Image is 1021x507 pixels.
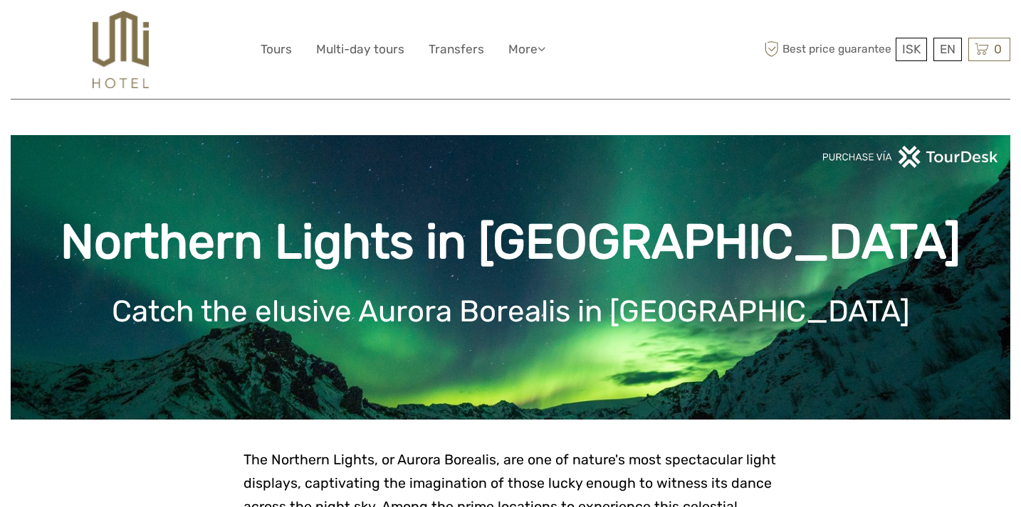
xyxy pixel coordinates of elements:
[902,42,921,56] span: ISK
[429,39,484,60] a: Transfers
[316,39,404,60] a: Multi-day tours
[760,38,892,61] span: Best price guarantee
[933,38,962,61] div: EN
[822,146,1000,168] img: PurchaseViaTourDeskwhite.png
[992,42,1004,56] span: 0
[508,39,545,60] a: More
[32,294,989,329] h1: Catch the elusive Aurora Borealis in [GEOGRAPHIC_DATA]
[93,11,149,88] img: 526-1e775aa5-7374-4589-9d7e-5793fb20bdfc_logo_big.jpg
[32,213,989,271] h1: Northern Lights in [GEOGRAPHIC_DATA]
[261,39,292,60] a: Tours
